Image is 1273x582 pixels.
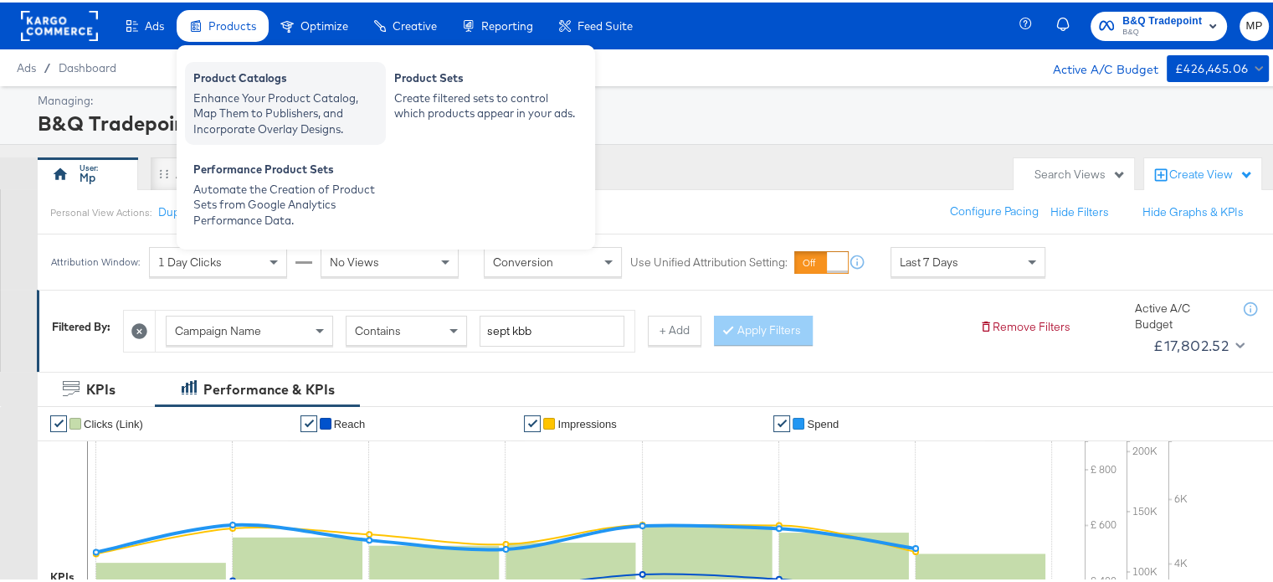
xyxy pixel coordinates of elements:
[393,17,437,30] span: Creative
[208,17,256,30] span: Products
[1153,331,1229,356] div: £17,802.52
[577,17,633,30] span: Feed Suite
[1246,14,1262,33] span: MP
[1169,164,1253,181] div: Create View
[145,17,164,30] span: Ads
[480,313,624,344] input: Enter a search term
[17,59,36,72] span: Ads
[80,167,95,183] div: mp
[1034,164,1126,180] div: Search Views
[630,252,788,268] label: Use Unified Attribution Setting:
[84,415,143,428] span: Clicks (Link)
[1142,202,1244,218] button: Hide Graphs & KPIs
[481,17,533,30] span: Reporting
[300,17,348,30] span: Optimize
[938,194,1050,224] button: Configure Pacing
[50,254,141,265] div: Attribution Window:
[59,59,116,72] a: Dashboard
[1167,53,1269,80] button: £426,465.06
[38,90,1265,106] div: Managing:
[1091,9,1227,39] button: B&Q TradepointB&Q
[300,413,317,430] a: ✔
[203,378,335,397] div: Performance & KPIs
[900,252,958,267] span: Last 7 Days
[176,164,249,180] div: All Campaigns
[557,415,616,428] span: Impressions
[648,313,701,343] button: + Add
[807,415,839,428] span: Spend
[1035,53,1158,78] div: Active A/C Budget
[1122,23,1202,37] span: B&Q
[979,317,1070,332] button: Remove Filters
[1175,56,1248,77] div: £426,465.06
[334,415,366,428] span: Reach
[493,252,553,267] span: Conversion
[330,252,379,267] span: No Views
[773,413,790,430] a: ✔
[1122,10,1202,28] span: B&Q Tradepoint
[52,317,110,332] div: Filtered By:
[158,202,208,218] button: Duplicate
[159,167,168,176] div: Drag to reorder tab
[1135,298,1227,329] div: Active A/C Budget
[158,252,222,267] span: 1 Day Clicks
[50,203,151,217] div: Personal View Actions:
[355,321,401,336] span: Contains
[36,59,59,72] span: /
[86,378,115,397] div: KPIs
[1240,9,1269,39] button: MP
[50,413,67,430] a: ✔
[1147,330,1248,357] button: £17,802.52
[524,413,541,430] a: ✔
[38,106,1265,135] div: B&Q Tradepoint
[1050,202,1109,218] button: Hide Filters
[175,321,261,336] span: Campaign Name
